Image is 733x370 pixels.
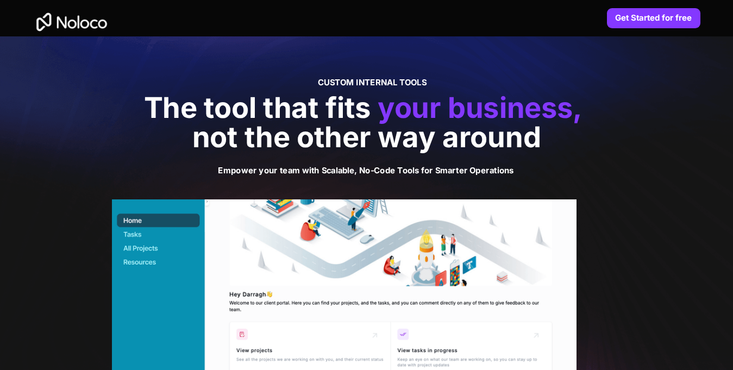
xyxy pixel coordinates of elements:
span: The tool that fits [144,90,371,125]
span: CUSTOM INTERNAL TOOLS [318,77,427,87]
span: not the other way around [192,120,541,154]
a: Get Started for free [607,8,700,28]
strong: Empower your team with Scalable, No-Code Tools for Smarter Operations [218,165,514,175]
strong: Get Started for free [615,12,692,23]
span: your business, [378,90,583,125]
